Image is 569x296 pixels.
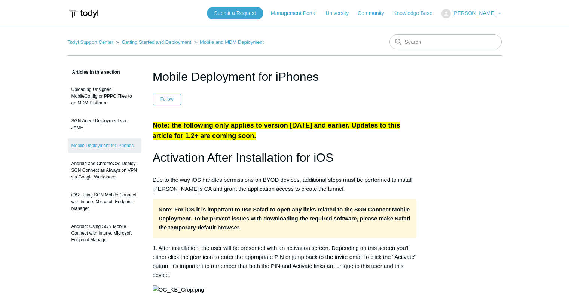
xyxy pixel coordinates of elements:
button: Follow Article [153,94,181,105]
li: Todyl Support Center [68,39,115,45]
span: Articles in this section [68,70,120,75]
img: OG_KB_Crop.png [153,285,204,294]
li: Mobile and MDM Deployment [193,39,264,45]
strong: Note: [159,206,173,213]
a: Management Portal [271,9,324,17]
a: Mobile Deployment for iPhones [68,138,141,153]
a: Submit a Request [207,7,263,19]
a: iOS: Using SGN Mobile Connect with Intune, Microsoft Endpoint Manager [68,188,141,216]
h1: Mobile Deployment for iPhones [153,68,417,86]
a: University [325,9,356,17]
span: Note: the following only applies to version [DATE] and earlier. Updates to this article for 1.2+ ... [153,122,400,140]
a: SGN Agent Deployment via JAMF [68,114,141,135]
button: [PERSON_NAME] [441,9,501,18]
span: Due to the way iOS handles permissions on BYOD devices, additional steps must be performed to ins... [153,177,413,192]
strong: For iOS it is important to use Safari to open any links related to the SGN Connect Mobile Deploym... [159,206,410,231]
a: Mobile and MDM Deployment [200,39,264,45]
span: 1. After installation, the user will be presented with an activation screen. Depending on this sc... [153,245,416,278]
a: Community [358,9,392,17]
span: Activation After Installation for iOS [153,151,334,164]
a: Uploading Unsigned MobileConfig or PPPC Files to an MDM Platform [68,82,141,110]
input: Search [389,34,502,49]
a: Todyl Support Center [68,39,113,45]
a: Knowledge Base [393,9,440,17]
li: Getting Started and Deployment [114,39,193,45]
a: Android: Using SGN Mobile Connect with Intune, Microsoft Endpoint Manager [68,219,141,247]
span: [PERSON_NAME] [452,10,495,16]
a: Android and ChromeOS: Deploy SGN Connect as Always on VPN via Google Workspace [68,156,141,184]
img: Todyl Support Center Help Center home page [68,7,100,21]
a: Getting Started and Deployment [122,39,191,45]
